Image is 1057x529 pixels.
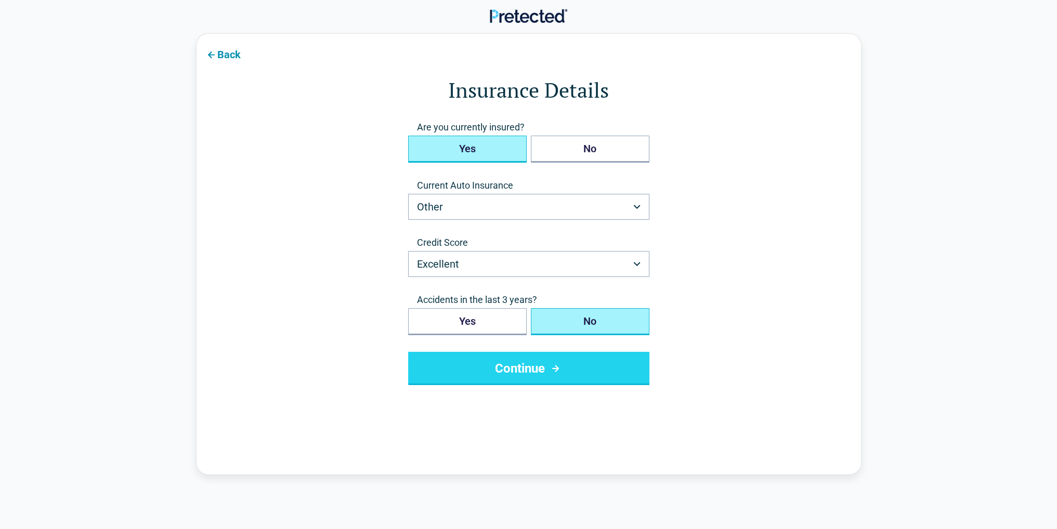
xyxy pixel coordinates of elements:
[531,308,649,335] button: No
[408,308,527,335] button: Yes
[197,42,249,65] button: Back
[408,352,649,385] button: Continue
[238,75,819,104] h1: Insurance Details
[408,294,649,306] span: Accidents in the last 3 years?
[408,121,649,134] span: Are you currently insured?
[408,136,527,163] button: Yes
[408,236,649,249] label: Credit Score
[408,179,649,192] label: Current Auto Insurance
[531,136,649,163] button: No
